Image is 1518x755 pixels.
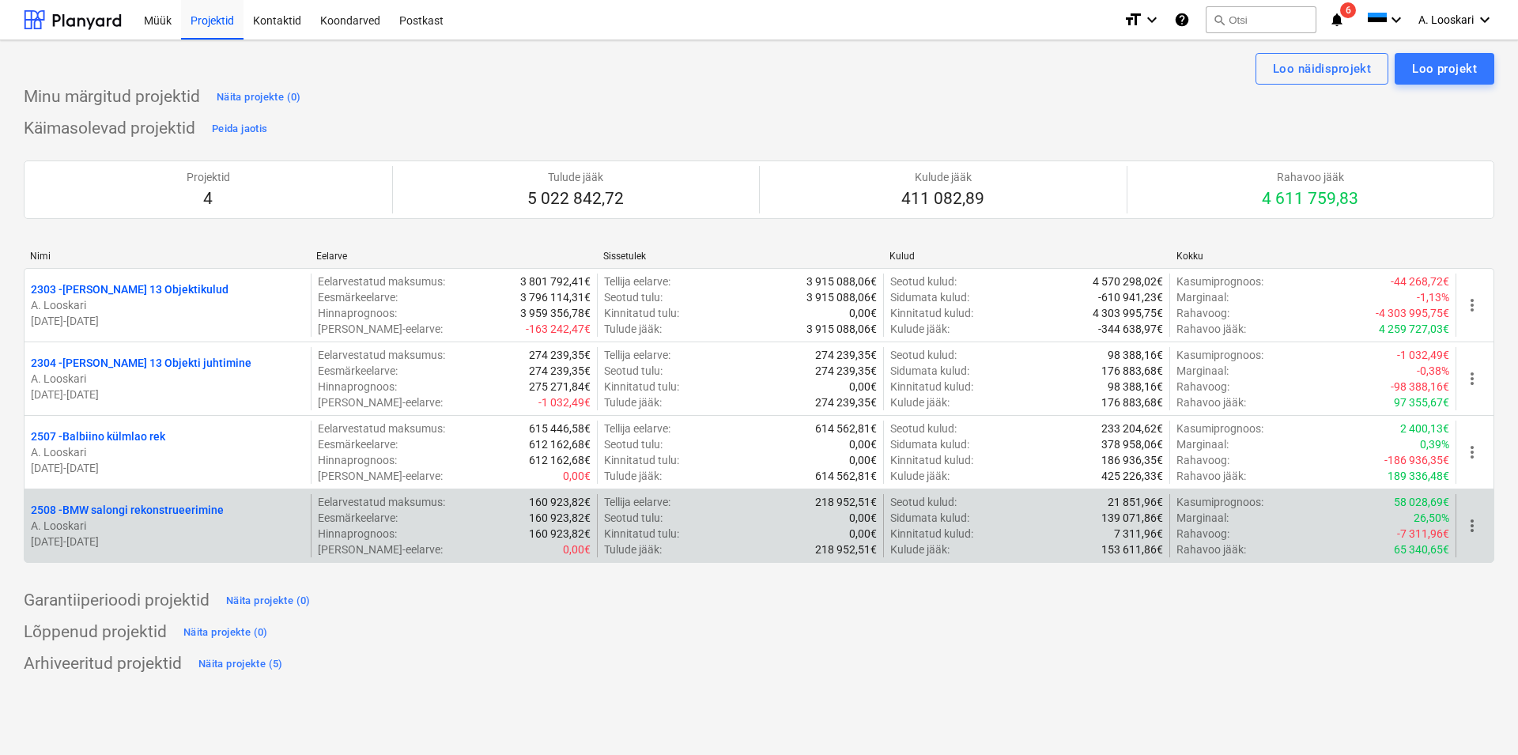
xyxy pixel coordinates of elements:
[31,534,304,549] p: [DATE] - [DATE]
[890,289,969,305] p: Sidumata kulud :
[1101,468,1163,484] p: 425 226,33€
[318,526,397,542] p: Hinnaprognoos :
[208,116,271,142] button: Peida jaotis
[1387,10,1406,29] i: keyboard_arrow_down
[806,321,877,337] p: 3 915 088,06€
[1376,305,1449,321] p: -4 303 995,75€
[24,118,195,140] p: Käimasolevad projektid
[31,460,304,476] p: [DATE] - [DATE]
[1262,169,1358,185] p: Rahavoo jääk
[318,421,445,436] p: Eelarvestatud maksumus :
[1142,10,1161,29] i: keyboard_arrow_down
[198,655,283,674] div: Näita projekte (5)
[1108,347,1163,363] p: 98 388,16€
[604,289,663,305] p: Seotud tulu :
[1340,2,1356,18] span: 6
[30,251,304,262] div: Nimi
[527,188,624,210] p: 5 022 842,72
[890,526,973,542] p: Kinnitatud kulud :
[1388,468,1449,484] p: 189 336,48€
[529,379,591,394] p: 275 271,84€
[1098,289,1163,305] p: -610 941,23€
[1108,379,1163,394] p: 98 388,16€
[1176,494,1263,510] p: Kasumiprognoos :
[183,624,268,642] div: Näita projekte (0)
[318,347,445,363] p: Eelarvestatud maksumus :
[849,526,877,542] p: 0,00€
[1463,516,1482,535] span: more_vert
[1384,452,1449,468] p: -186 936,35€
[890,542,950,557] p: Kulude jääk :
[1417,363,1449,379] p: -0,38%
[1273,59,1371,79] div: Loo näidisprojekt
[1174,10,1190,29] i: Abikeskus
[187,188,230,210] p: 4
[1176,321,1246,337] p: Rahavoo jääk :
[604,379,679,394] p: Kinnitatud tulu :
[890,421,957,436] p: Seotud kulud :
[815,468,877,484] p: 614 562,81€
[604,452,679,468] p: Kinnitatud tulu :
[1395,53,1494,85] button: Loo projekt
[1397,526,1449,542] p: -7 311,96€
[318,321,443,337] p: [PERSON_NAME]-eelarve :
[1256,53,1388,85] button: Loo näidisprojekt
[604,510,663,526] p: Seotud tulu :
[1176,289,1229,305] p: Marginaal :
[1329,10,1345,29] i: notifications
[604,347,670,363] p: Tellija eelarve :
[604,421,670,436] p: Tellija eelarve :
[806,274,877,289] p: 3 915 088,06€
[212,120,267,138] div: Peida jaotis
[815,394,877,410] p: 274 239,35€
[1206,6,1316,33] button: Otsi
[179,620,272,645] button: Näita projekte (0)
[1176,379,1229,394] p: Rahavoog :
[318,394,443,410] p: [PERSON_NAME]-eelarve :
[24,590,210,612] p: Garantiiperioodi projektid
[316,251,590,262] div: Eelarve
[318,468,443,484] p: [PERSON_NAME]-eelarve :
[1176,421,1263,436] p: Kasumiprognoos :
[1391,379,1449,394] p: -98 388,16€
[187,169,230,185] p: Projektid
[563,468,591,484] p: 0,00€
[1439,679,1518,755] iframe: Chat Widget
[1101,421,1163,436] p: 233 204,62€
[1463,296,1482,315] span: more_vert
[24,653,182,675] p: Arhiveeritud projektid
[529,510,591,526] p: 160 923,82€
[815,347,877,363] p: 274 239,35€
[1379,321,1449,337] p: 4 259 727,03€
[318,494,445,510] p: Eelarvestatud maksumus :
[1101,394,1163,410] p: 176 883,68€
[890,510,969,526] p: Sidumata kulud :
[889,251,1163,262] div: Kulud
[526,321,591,337] p: -163 242,47€
[529,421,591,436] p: 615 446,58€
[890,305,973,321] p: Kinnitatud kulud :
[1463,443,1482,462] span: more_vert
[604,542,662,557] p: Tulude jääk :
[849,510,877,526] p: 0,00€
[901,188,984,210] p: 411 082,89
[1400,421,1449,436] p: 2 400,13€
[24,86,200,108] p: Minu märgitud projektid
[815,542,877,557] p: 218 952,51€
[318,274,445,289] p: Eelarvestatud maksumus :
[31,502,224,518] p: 2508 - BMW salongi rekonstrueerimine
[226,592,311,610] div: Näita projekte (0)
[604,305,679,321] p: Kinnitatud tulu :
[1176,305,1229,321] p: Rahavoog :
[1093,274,1163,289] p: 4 570 298,02€
[318,542,443,557] p: [PERSON_NAME]-eelarve :
[604,526,679,542] p: Kinnitatud tulu :
[1475,10,1494,29] i: keyboard_arrow_down
[1176,347,1263,363] p: Kasumiprognoos :
[849,379,877,394] p: 0,00€
[1101,452,1163,468] p: 186 936,35€
[815,421,877,436] p: 614 562,81€
[1176,468,1246,484] p: Rahavoo jääk :
[529,347,591,363] p: 274 239,35€
[529,436,591,452] p: 612 162,68€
